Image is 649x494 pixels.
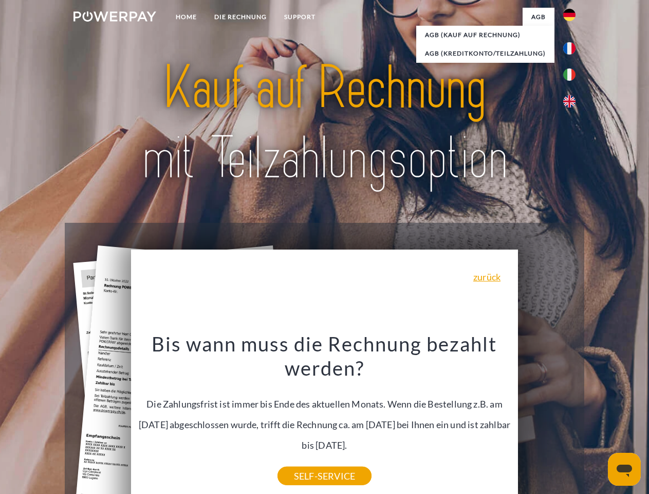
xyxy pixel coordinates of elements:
[416,26,554,44] a: AGB (Kauf auf Rechnung)
[277,467,372,485] a: SELF-SERVICE
[275,8,324,26] a: SUPPORT
[563,68,576,81] img: it
[563,42,576,55] img: fr
[73,11,156,22] img: logo-powerpay-white.svg
[563,9,576,21] img: de
[137,331,512,381] h3: Bis wann muss die Rechnung bezahlt werden?
[608,453,641,486] iframe: Button to launch messaging window
[98,49,551,197] img: title-powerpay_de.svg
[416,44,554,63] a: AGB (Kreditkonto/Teilzahlung)
[523,8,554,26] a: agb
[137,331,512,476] div: Die Zahlungsfrist ist immer bis Ende des aktuellen Monats. Wenn die Bestellung z.B. am [DATE] abg...
[206,8,275,26] a: DIE RECHNUNG
[563,95,576,108] img: en
[473,272,500,281] a: zurück
[167,8,206,26] a: Home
